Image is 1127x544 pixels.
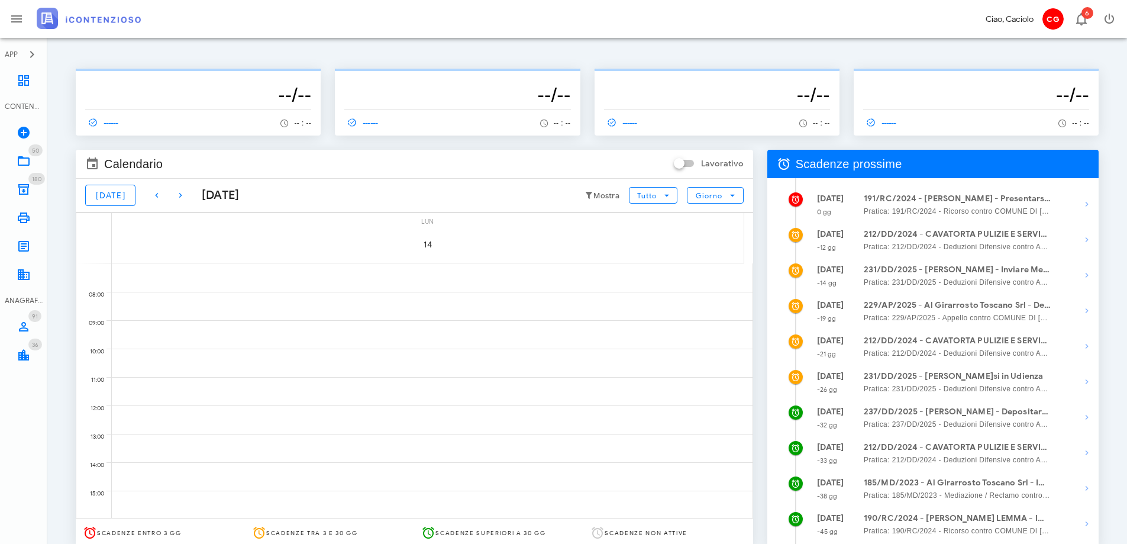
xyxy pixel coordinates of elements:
[76,317,106,330] div: 09:00
[266,529,358,537] span: Scadenze tra 3 e 30 gg
[817,456,838,465] small: -33 gg
[864,228,1052,241] strong: 212/DD/2024 - CAVATORTA PULIZIE E SERVIZI SRL - Depositare Documenti per Udienza
[817,229,844,239] strong: [DATE]
[701,158,744,170] label: Lavorativo
[605,529,687,537] span: Scadenze non attive
[864,347,1052,359] span: Pratica: 212/DD/2024 - Deduzioni Difensive contro Agenzia Delle Entrate- Riscossione (Udienza)
[637,191,656,200] span: Tutto
[344,83,570,107] h3: --/--
[85,114,124,131] a: ------
[817,314,837,323] small: -19 gg
[864,383,1052,395] span: Pratica: 231/DD/2025 - Deduzioni Difensive contro AGENZIA ENTRATE DP L'AQUILA (Udienza)
[76,374,106,387] div: 11:00
[863,117,897,128] span: ------
[1075,228,1099,252] button: Mostra dettagli
[604,117,638,128] span: ------
[32,147,39,154] span: 50
[604,114,643,131] a: ------
[76,345,106,358] div: 10:00
[344,73,570,83] p: --------------
[864,454,1052,466] span: Pratica: 212/DD/2024 - Deduzioni Difensive contro Agenzia Delle Entrate- Riscossione (Udienza)
[32,341,38,349] span: 36
[76,487,106,500] div: 15:00
[863,73,1089,83] p: --------------
[294,119,311,127] span: -- : --
[817,279,837,287] small: -14 gg
[864,405,1052,419] strong: 237/DD/2025 - [PERSON_NAME] - Depositare i documenti processuali
[604,73,830,83] p: --------------
[695,191,723,200] span: Giorno
[813,119,830,127] span: -- : --
[1075,299,1099,323] button: Mostra dettagli
[28,144,43,156] span: Distintivo
[5,295,43,306] div: ANAGRAFICA
[1075,441,1099,465] button: Mostra dettagli
[864,370,1052,383] strong: 231/DD/2025 - [PERSON_NAME]si in Udienza
[1038,5,1067,33] button: CG
[76,459,106,472] div: 14:00
[817,527,838,536] small: -45 gg
[1081,7,1093,19] span: Distintivo
[817,208,831,216] small: 0 gg
[1075,334,1099,358] button: Mostra dettagli
[28,173,45,185] span: Distintivo
[817,371,844,381] strong: [DATE]
[1072,119,1089,127] span: -- : --
[28,339,42,350] span: Distintivo
[817,300,844,310] strong: [DATE]
[593,191,619,201] small: Mostra
[629,187,677,204] button: Tutto
[864,441,1052,454] strong: 212/DD/2024 - CAVATORTA PULIZIE E SERVIZI SRL - Presentarsi in Udienza
[864,525,1052,537] span: Pratica: 190/RC/2024 - Ricorso contro COMUNE DI [GEOGRAPHIC_DATA] ([GEOGRAPHIC_DATA])
[85,117,120,128] span: ------
[435,529,545,537] span: Scadenze superiori a 30 gg
[76,430,106,443] div: 13:00
[864,419,1052,430] span: Pratica: 237/DD/2025 - Deduzioni Difensive contro Agenzia Delle Entrate- Riscossione
[1042,8,1064,30] span: CG
[817,442,844,452] strong: [DATE]
[37,8,141,29] img: logo-text-2x.png
[864,263,1052,276] strong: 231/DD/2025 - [PERSON_NAME] - Inviare Memorie per Udienza
[95,191,125,201] span: [DATE]
[1075,512,1099,536] button: Mostra dettagli
[76,516,106,529] div: 16:00
[76,402,106,415] div: 12:00
[112,213,744,228] div: lun
[1075,477,1099,500] button: Mostra dettagli
[97,529,182,537] span: Scadenze entro 3 gg
[986,13,1034,25] div: Ciao, Caciolo
[344,117,379,128] span: ------
[817,492,838,500] small: -38 gg
[863,83,1089,107] h3: --/--
[817,336,844,346] strong: [DATE]
[817,243,837,252] small: -12 gg
[864,192,1052,205] strong: 191/RC/2024 - [PERSON_NAME] - Presentarsi in Udienza
[687,187,743,204] button: Giorno
[32,175,41,183] span: 180
[5,101,43,112] div: CONTENZIOSO
[76,288,106,301] div: 08:00
[411,240,444,250] span: 14
[344,114,383,131] a: ------
[604,83,830,107] h3: --/--
[864,276,1052,288] span: Pratica: 231/DD/2025 - Deduzioni Difensive contro AGENZIA ENTRATE DP L'AQUILA (Udienza)
[817,421,838,429] small: -32 gg
[817,478,844,488] strong: [DATE]
[864,299,1052,312] strong: 229/AP/2025 - Al Girarrosto Toscano Srl - Deposita la Costituzione in [GEOGRAPHIC_DATA]
[1075,263,1099,287] button: Mostra dettagli
[1075,192,1099,216] button: Mostra dettagli
[192,186,240,204] div: [DATE]
[817,407,844,417] strong: [DATE]
[1075,370,1099,394] button: Mostra dettagli
[864,205,1052,217] span: Pratica: 191/RC/2024 - Ricorso contro COMUNE DI [GEOGRAPHIC_DATA] ([GEOGRAPHIC_DATA])
[864,490,1052,501] span: Pratica: 185/MD/2023 - Mediazione / Reclamo contro COMUNE DI [GEOGRAPHIC_DATA] DIP. RISORSE ECONO...
[554,119,571,127] span: -- : --
[85,83,311,107] h3: --/--
[817,513,844,523] strong: [DATE]
[864,477,1052,490] strong: 185/MD/2023 - Al Girarrosto Toscano Srl - Impugnare la Decisione del Giudice (Favorevole)
[817,194,844,204] strong: [DATE]
[864,512,1052,525] strong: 190/RC/2024 - [PERSON_NAME] LEMMA - Impugnare la Decisione del Giudice (Favorevole)
[796,154,902,173] span: Scadenze prossime
[863,114,902,131] a: ------
[817,350,837,358] small: -21 gg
